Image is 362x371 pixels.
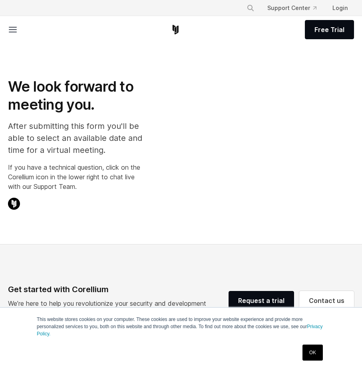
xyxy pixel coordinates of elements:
[299,291,354,310] a: Contact us
[229,291,294,310] a: Request a trial
[240,1,354,15] div: Navigation Menu
[305,20,354,39] a: Free Trial
[314,25,344,34] span: Free Trial
[8,78,143,114] h1: We look forward to meeting you.
[8,198,20,210] img: Corellium Chat Icon
[8,299,213,318] p: We’re here to help you revolutionize your security and development practices with pioneering tech...
[8,162,143,191] p: If you have a technical question, click on the Corellium icon in the lower right to chat live wit...
[261,1,323,15] a: Support Center
[302,345,323,361] a: OK
[8,283,213,295] div: Get started with Corellium
[243,1,258,15] button: Search
[326,1,354,15] a: Login
[37,316,325,337] p: This website stores cookies on your computer. These cookies are used to improve your website expe...
[171,25,181,34] a: Corellium Home
[8,120,143,156] p: After submitting this form you'll be able to select an available date and time for a virtual meet...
